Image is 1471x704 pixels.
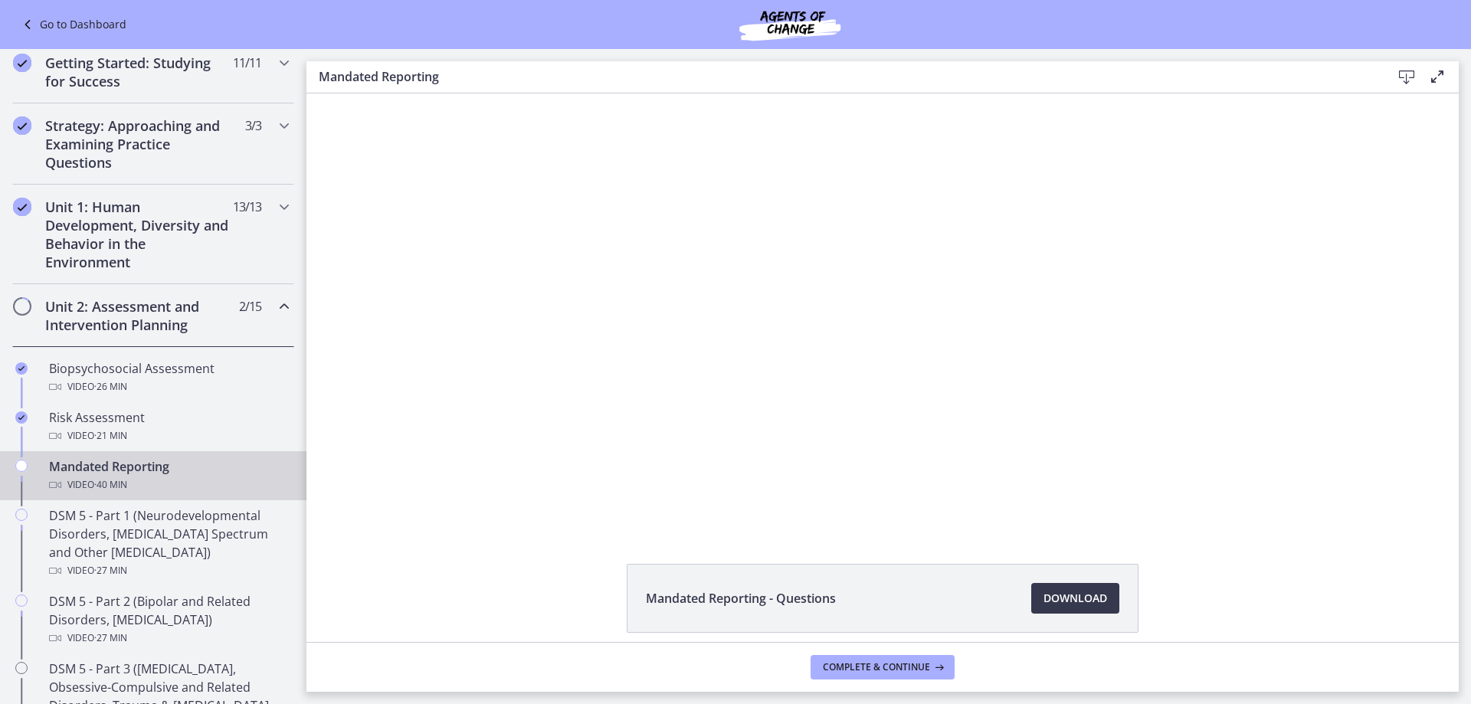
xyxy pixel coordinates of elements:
i: Completed [13,54,31,72]
span: · 27 min [94,629,127,647]
a: Go to Dashboard [18,15,126,34]
div: DSM 5 - Part 1 (Neurodevelopmental Disorders, [MEDICAL_DATA] Spectrum and Other [MEDICAL_DATA]) [49,506,288,580]
div: Video [49,629,288,647]
span: 3 / 3 [245,116,261,135]
span: 13 / 13 [233,198,261,216]
a: Download [1031,583,1119,614]
span: · 26 min [94,378,127,396]
i: Completed [15,362,28,375]
button: Complete & continue [811,655,955,679]
iframe: Video Lesson [306,93,1459,529]
div: Video [49,427,288,445]
h2: Unit 2: Assessment and Intervention Planning [45,297,232,334]
div: Video [49,476,288,494]
h3: Mandated Reporting [319,67,1367,86]
span: 11 / 11 [233,54,261,72]
span: 2 / 15 [239,297,261,316]
span: Complete & continue [823,661,930,673]
img: Agents of Change [698,6,882,43]
div: DSM 5 - Part 2 (Bipolar and Related Disorders, [MEDICAL_DATA]) [49,592,288,647]
h2: Strategy: Approaching and Examining Practice Questions [45,116,232,172]
i: Completed [13,198,31,216]
i: Completed [15,411,28,424]
span: · 40 min [94,476,127,494]
div: Video [49,378,288,396]
span: Download [1043,589,1107,607]
span: · 21 min [94,427,127,445]
i: Completed [13,116,31,135]
div: Risk Assessment [49,408,288,445]
span: · 27 min [94,562,127,580]
div: Mandated Reporting [49,457,288,494]
div: Video [49,562,288,580]
span: Mandated Reporting - Questions [646,589,836,607]
div: Biopsychosocial Assessment [49,359,288,396]
h2: Getting Started: Studying for Success [45,54,232,90]
h2: Unit 1: Human Development, Diversity and Behavior in the Environment [45,198,232,271]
